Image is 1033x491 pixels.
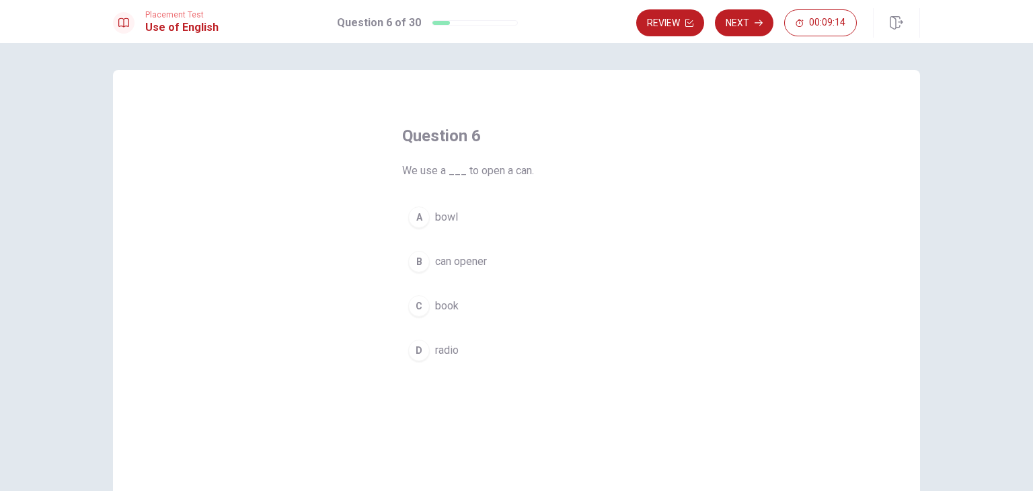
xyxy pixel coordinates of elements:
h1: Question 6 of 30 [337,15,421,31]
span: 00:09:14 [809,17,845,28]
button: Cbook [402,289,631,323]
button: Dradio [402,334,631,367]
button: 00:09:14 [784,9,857,36]
span: radio [435,342,459,358]
span: book [435,298,459,314]
span: can opener [435,254,487,270]
div: C [408,295,430,317]
div: B [408,251,430,272]
h1: Use of English [145,20,219,36]
span: Placement Test [145,10,219,20]
h4: Question 6 [402,125,631,147]
button: Next [715,9,773,36]
span: We use a ___ to open a can. [402,163,631,179]
button: Review [636,9,704,36]
span: bowl [435,209,458,225]
div: D [408,340,430,361]
button: Bcan opener [402,245,631,278]
button: Abowl [402,200,631,234]
div: A [408,206,430,228]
